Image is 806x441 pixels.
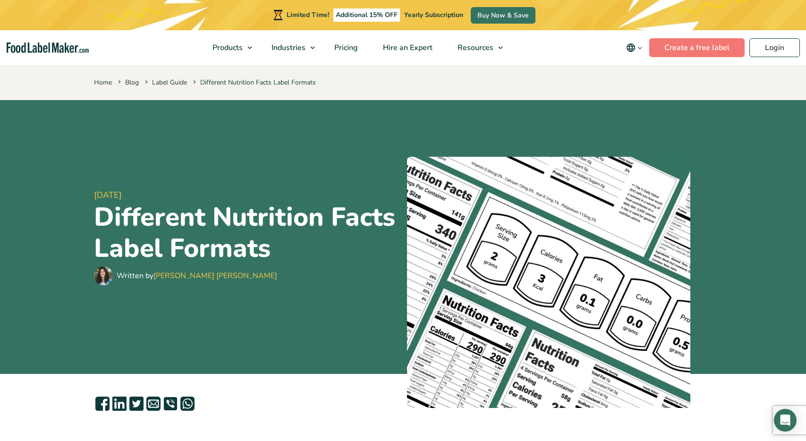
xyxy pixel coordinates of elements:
[404,10,463,19] span: Yearly Subscription
[749,38,800,57] a: Login
[455,42,494,53] span: Resources
[152,78,187,87] a: Label Guide
[117,270,277,281] div: Written by
[210,42,244,53] span: Products
[322,30,368,65] a: Pricing
[94,266,113,285] img: Maria Abi Hanna - Food Label Maker
[191,78,316,87] span: Different Nutrition Facts Label Formats
[259,30,320,65] a: Industries
[125,78,139,87] a: Blog
[331,42,359,53] span: Pricing
[94,78,112,87] a: Home
[471,7,535,24] a: Buy Now & Save
[649,38,745,57] a: Create a free label
[94,202,399,264] h1: Different Nutrition Facts Label Formats
[94,189,399,202] span: [DATE]
[380,42,433,53] span: Hire an Expert
[287,10,329,19] span: Limited Time!
[269,42,306,53] span: Industries
[371,30,443,65] a: Hire an Expert
[200,30,257,65] a: Products
[774,409,797,432] div: Open Intercom Messenger
[407,157,690,408] img: different formats of nutrition facts labels
[445,30,508,65] a: Resources
[333,8,400,22] span: Additional 15% OFF
[153,271,277,281] a: [PERSON_NAME] [PERSON_NAME]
